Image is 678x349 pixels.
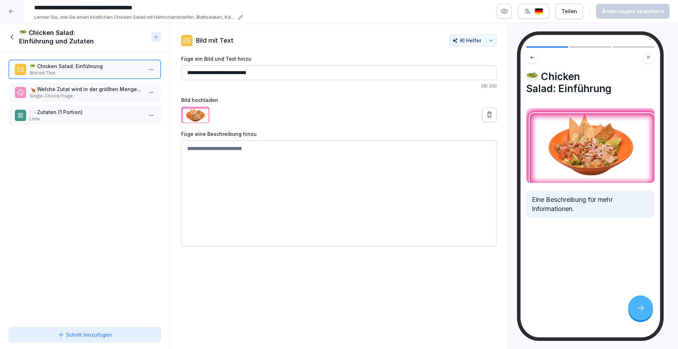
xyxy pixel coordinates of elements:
div: Teilen [561,7,577,15]
p: 🍽️ Zutaten (1 Portion) [30,108,143,116]
div: Schritt hinzufügen [58,331,112,338]
p: Lernen Sie, wie Sie einen köstlichen Chicken Salad mit Hähnchenstreifen, Blattsalaten, Käsemix un... [34,14,236,21]
div: Änderungen speichern [602,7,664,15]
p: Liste [30,116,143,122]
button: Teilen [555,4,583,19]
label: Bild hochladen [181,96,497,104]
div: 🍗 Welche Zutat wird in der größten Menge für eine Portion Chicken Salad benötigt?Single-Choice Frage [8,83,161,102]
img: de.svg [535,8,543,15]
p: Bild mit Text [196,36,233,45]
p: Eine Beschreibung für mehr Informationen. [532,195,649,213]
p: Single-Choice Frage [30,93,143,99]
p: Bild mit Text [30,70,143,76]
button: Änderungen speichern [596,4,670,19]
p: 🥗 Chicken Salad: Einführung [30,62,143,70]
label: Füge eine Beschreibung hinzu [181,130,497,138]
p: 🍗 Welche Zutat wird in der größten Menge für eine Portion Chicken Salad benötigt? [30,85,143,93]
div: 🍽️ Zutaten (1 Portion)Liste [8,106,161,125]
img: Bild und Text Vorschau [526,108,654,183]
img: s9vjdc7jjzs69geltuugtjpa.png [181,107,209,123]
label: Füge ein Bild und Text hinzu [181,55,497,62]
h1: 🥗 Chicken Salad: Einführung und Zutaten [19,29,148,46]
button: KI Helfer [449,34,497,47]
div: KI Helfer [452,37,494,43]
div: 🥗 Chicken Salad: EinführungBild mit Text [8,60,161,79]
button: Schritt hinzufügen [8,327,161,342]
h4: 🥗 Chicken Salad: Einführung [526,71,654,95]
p: 28 / 200 [181,83,497,89]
